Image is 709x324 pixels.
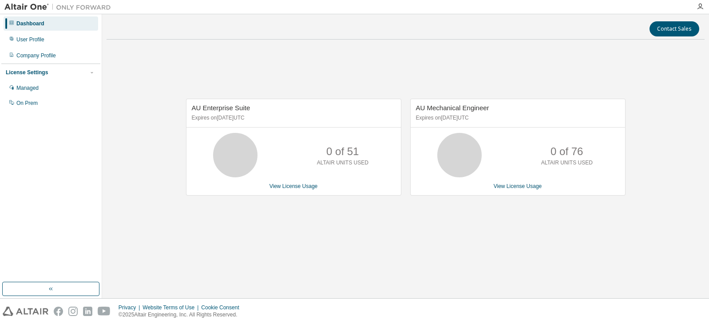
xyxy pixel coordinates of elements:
p: © 2025 Altair Engineering, Inc. All Rights Reserved. [119,311,245,319]
span: AU Enterprise Suite [192,104,250,112]
p: 0 of 51 [326,144,359,159]
img: altair_logo.svg [3,307,48,316]
a: View License Usage [494,183,542,189]
div: Website Terms of Use [143,304,201,311]
div: Company Profile [16,52,56,59]
div: Privacy [119,304,143,311]
div: Managed [16,84,39,92]
img: linkedin.svg [83,307,92,316]
div: On Prem [16,100,38,107]
span: AU Mechanical Engineer [416,104,489,112]
img: instagram.svg [68,307,78,316]
p: Expires on [DATE] UTC [192,114,393,122]
img: Altair One [4,3,115,12]
div: License Settings [6,69,48,76]
div: Cookie Consent [201,304,244,311]
div: Dashboard [16,20,44,27]
img: facebook.svg [54,307,63,316]
p: ALTAIR UNITS USED [541,159,593,167]
p: Expires on [DATE] UTC [416,114,618,122]
a: View License Usage [269,183,318,189]
button: Contact Sales [650,21,699,36]
img: youtube.svg [98,307,111,316]
div: User Profile [16,36,44,43]
p: 0 of 76 [551,144,583,159]
p: ALTAIR UNITS USED [317,159,368,167]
